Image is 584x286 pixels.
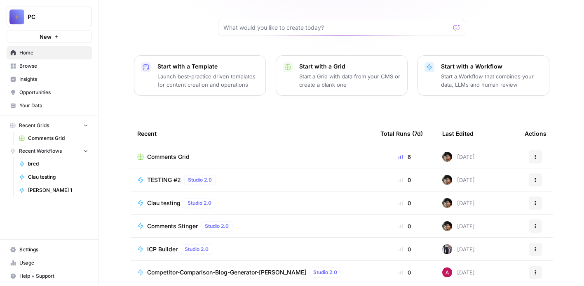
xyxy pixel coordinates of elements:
span: Studio 2.0 [313,269,337,276]
span: Home [19,49,88,57]
div: 6 [380,153,429,161]
div: [DATE] [442,175,475,185]
span: Recent Workflows [19,147,62,155]
div: Recent [137,122,367,145]
div: Last Edited [442,122,474,145]
a: Comments StingerStudio 2.0 [137,221,367,231]
a: Your Data [7,99,92,112]
span: Studio 2.0 [185,246,209,253]
div: 0 [380,199,429,207]
div: [DATE] [442,221,475,231]
input: What would you like to create today? [223,24,450,32]
a: Clau testing [15,170,92,184]
a: Insights [7,73,92,86]
div: [DATE] [442,152,475,162]
span: Comments Grid [28,135,88,142]
img: PC Logo [9,9,24,24]
span: Help + Support [19,272,88,280]
div: 0 [380,268,429,277]
a: Opportunities [7,86,92,99]
a: Competitor-Comparison-Blog-Generator-[PERSON_NAME]Studio 2.0 [137,267,367,277]
button: New [7,31,92,43]
span: TESTING #2 [147,176,181,184]
a: Settings [7,243,92,256]
img: 9sqllbm6ljqvpm358r9mmcqcdtmr [442,198,452,208]
div: 0 [380,222,429,230]
div: Total Runs (7d) [380,122,423,145]
a: Clau testingStudio 2.0 [137,198,367,208]
span: PC [28,13,77,21]
button: Workspace: PC [7,7,92,27]
div: 0 [380,176,429,184]
button: Start with a TemplateLaunch best-practice driven templates for content creation and operations [134,55,266,96]
a: ICP BuilderStudio 2.0 [137,244,367,254]
span: Clau testing [28,173,88,181]
p: Start a Workflow that combines your data, LLMs and human review [441,72,542,89]
span: Competitor-Comparison-Blog-Generator-[PERSON_NAME] [147,268,306,277]
span: Recent Grids [19,122,49,129]
span: Studio 2.0 [188,199,211,207]
a: Comments Grid [137,153,367,161]
span: Usage [19,259,88,267]
span: Clau testing [147,199,181,207]
span: Insights [19,76,88,83]
span: Opportunities [19,89,88,96]
p: Start with a Template [157,62,259,71]
div: 0 [380,245,429,253]
span: Settings [19,246,88,253]
div: [DATE] [442,244,475,254]
a: TESTING #2Studio 2.0 [137,175,367,185]
div: Actions [525,122,546,145]
button: Start with a WorkflowStart a Workflow that combines your data, LLMs and human review [417,55,549,96]
span: Your Data [19,102,88,109]
span: ICP Builder [147,245,178,253]
button: Help + Support [7,269,92,283]
p: Launch best-practice driven templates for content creation and operations [157,72,259,89]
button: Start with a GridStart a Grid with data from your CMS or create a blank one [276,55,408,96]
img: 9sqllbm6ljqvpm358r9mmcqcdtmr [442,221,452,231]
span: Studio 2.0 [205,222,229,230]
span: Comments Grid [147,153,190,161]
span: Comments Stinger [147,222,198,230]
span: bred [28,160,88,168]
span: [PERSON_NAME] 1 [28,187,88,194]
a: Browse [7,59,92,73]
button: Recent Grids [7,119,92,132]
img: 6pc7wmab630pu6w4aji2o39ju26k [442,267,452,277]
span: New [40,33,52,41]
img: ixpjlalqi5ytqdwgfvwwoo9g627f [442,244,452,254]
span: Studio 2.0 [188,176,212,184]
img: 9sqllbm6ljqvpm358r9mmcqcdtmr [442,175,452,185]
a: Comments Grid [15,132,92,145]
p: Start with a Workflow [441,62,542,71]
p: Start a Grid with data from your CMS or create a blank one [299,72,401,89]
img: 9sqllbm6ljqvpm358r9mmcqcdtmr [442,152,452,162]
a: Home [7,46,92,59]
a: Usage [7,256,92,269]
div: [DATE] [442,267,475,277]
a: [PERSON_NAME] 1 [15,184,92,197]
div: [DATE] [442,198,475,208]
a: bred [15,157,92,170]
p: Start with a Grid [299,62,401,71]
span: Browse [19,62,88,70]
button: Recent Workflows [7,145,92,157]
